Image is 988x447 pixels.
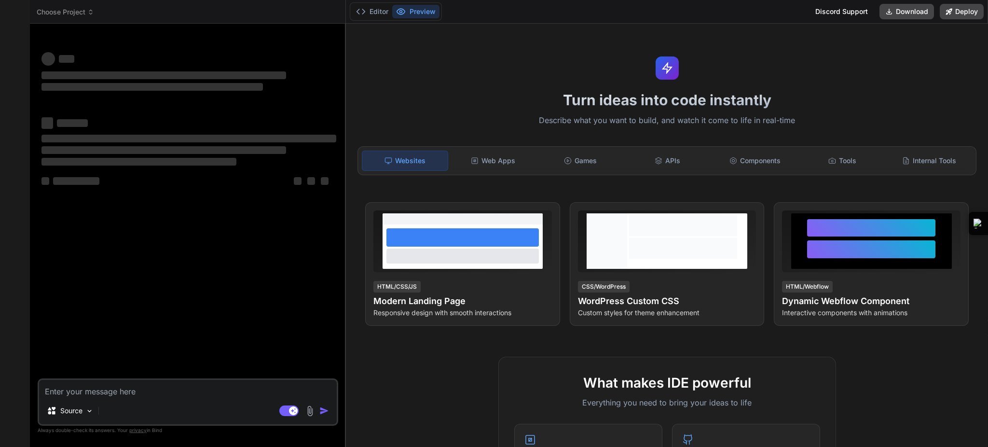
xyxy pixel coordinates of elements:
span: privacy [129,427,147,433]
img: attachment [304,405,316,417]
p: Always double-check its answers. Your in Bind [38,426,338,435]
span: ‌ [41,52,55,66]
span: Choose Project [37,7,94,17]
p: Interactive components with animations [782,308,961,318]
div: Games [537,151,623,171]
button: Download [879,4,934,19]
button: Deploy [940,4,984,19]
span: ‌ [41,83,263,91]
h2: What makes IDE powerful [514,373,820,393]
span: ‌ [41,135,336,142]
span: ‌ [41,177,49,185]
div: Components [712,151,797,171]
span: ‌ [41,146,286,154]
p: Responsive design with smooth interactions [373,308,552,318]
div: Web Apps [450,151,535,171]
div: Discord Support [810,4,874,19]
div: Tools [799,151,885,171]
p: Source [60,406,82,416]
span: ‌ [41,71,286,79]
div: CSS/WordPress [578,281,630,293]
span: ‌ [41,158,236,166]
div: HTML/CSS/JS [373,281,421,293]
h4: WordPress Custom CSS [578,294,756,308]
div: APIs [625,151,710,171]
p: Custom styles for theme enhancement [578,308,756,318]
button: Preview [392,5,439,18]
h1: Turn ideas into code instantly [352,91,982,109]
div: HTML/Webflow [782,281,833,293]
span: ‌ [53,177,99,185]
span: ‌ [307,177,315,185]
h4: Dynamic Webflow Component [782,294,961,308]
span: ‌ [59,55,74,63]
button: Editor [352,5,392,18]
p: Everything you need to bring your ideas to life [514,397,820,408]
p: Describe what you want to build, and watch it come to life in real-time [352,114,982,127]
span: ‌ [57,119,88,127]
span: ‌ [294,177,302,185]
div: Internal Tools [887,151,972,171]
span: ‌ [321,177,329,185]
h4: Modern Landing Page [373,294,552,308]
img: Pick Models [85,407,94,415]
img: icon [319,406,329,416]
span: ‌ [41,117,53,129]
div: Websites [362,151,448,171]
